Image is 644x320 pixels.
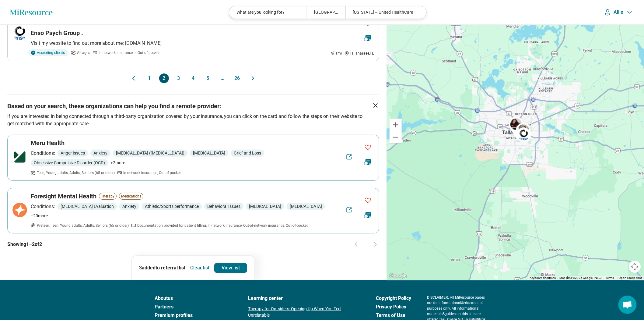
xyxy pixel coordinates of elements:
p: Conditions: [31,150,55,157]
span: Athletic/Sports performance [142,203,202,210]
button: 5 [203,73,213,83]
button: Zoom in [390,119,402,131]
span: [MEDICAL_DATA] Evaluation [58,203,117,210]
h3: Meru Health [31,139,65,147]
span: In-network insurance [99,50,133,55]
a: Terms (opens in new tab) [606,276,614,279]
p: Visit my website to find out more about me: [DOMAIN_NAME] [31,40,374,47]
div: Accepting clients [28,49,68,56]
p: Conditions: [31,203,55,210]
div: What are you looking for? [229,6,306,19]
img: Google [388,272,408,280]
span: Out-of-pocket [138,50,159,55]
span: [MEDICAL_DATA] ([MEDICAL_DATA]) [113,150,187,157]
a: Terms of Use [376,312,411,319]
div: Showing 1 – 2 of 2 [7,233,379,255]
a: Learning center [248,295,360,302]
button: 26 [232,73,242,83]
span: Therapy [99,193,117,200]
span: Grief and Loss [231,150,264,157]
span: Obsessive Compulsive Disorder (OCD) [31,159,108,166]
button: Previous page [130,73,137,83]
span: Preteen, Teen, Young adults, Adults, Seniors (65 or older) [37,223,129,228]
button: 1 [145,73,154,83]
button: Next page [249,73,257,83]
span: Anxiety [119,203,139,210]
a: View list [214,263,247,273]
a: Therapy for Outsiders: Opening Up When You Feel Unrelatable [248,306,360,318]
a: Open this area in Google Maps (opens a new window) [388,272,408,280]
div: [US_STATE] – United HealthCare [345,6,423,19]
button: Favorite [362,194,374,207]
span: Documentation provided for patient filling, In-network insurance, Out-of-network insurance, Out-o... [137,223,308,228]
a: FavoriteMeru HealthConditions:Anger IssuesAnxiety[MEDICAL_DATA] ([MEDICAL_DATA])[MEDICAL_DATA]Gri... [7,135,379,181]
span: All ages [77,50,90,55]
span: Map data ©2025 Google, INEGI [560,276,602,279]
span: ... [218,73,227,83]
button: Clear list [188,263,212,273]
span: Behavioral Issues [204,203,243,210]
button: 2 [159,73,169,83]
button: 4 [188,73,198,83]
h3: Foresight Mental Health [31,192,96,201]
span: + 2 more [110,160,125,166]
span: + 20 more [31,213,48,219]
a: Premium profiles [155,312,232,319]
a: Privacy Policy [376,303,411,311]
div: 1 mi [330,51,342,56]
button: Favorite [362,141,374,154]
button: Next page [372,241,379,248]
span: [MEDICAL_DATA] [246,203,284,210]
p: 3 added [139,264,185,272]
a: FavoriteForesight Mental HealthTherapyMedicationsConditions:[MEDICAL_DATA] EvaluationAnxietyAthle... [7,188,379,233]
div: [GEOGRAPHIC_DATA], [GEOGRAPHIC_DATA] [307,6,345,19]
button: Map camera controls [629,261,641,273]
a: Partners [155,303,232,311]
a: Aboutus [155,295,232,302]
span: to referral list [156,265,185,271]
span: [MEDICAL_DATA] [287,203,325,210]
button: Zoom out [390,131,402,143]
button: 3 [174,73,184,83]
span: Teen, Young adults, Adults, Seniors (65 or older) [37,170,115,176]
span: DISCLAIMER [427,295,448,300]
div: Tallahassee , FL [345,51,374,56]
div: Open chat [618,296,637,314]
span: In-network insurance, Out-of-pocket [123,170,181,176]
span: Anxiety [90,150,110,157]
span: Anger Issues [58,150,88,157]
span: [MEDICAL_DATA] [190,150,228,157]
button: Keyboard shortcuts [530,276,556,280]
span: Medications [119,193,143,200]
button: Previous page [352,241,360,248]
a: Copyright Policy [376,295,411,302]
a: Report a map error [618,276,642,279]
p: Allie [614,9,624,15]
h3: Enso Psych Group . [31,29,83,37]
